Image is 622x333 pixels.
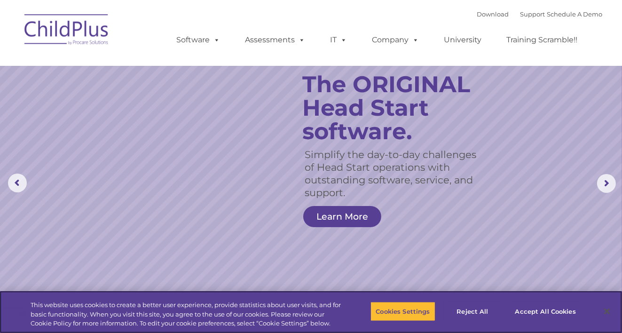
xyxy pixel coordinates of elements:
button: Cookies Settings [370,301,435,321]
rs-layer: Simplify the day-to-day challenges of Head Start operations with outstanding software, service, a... [305,148,487,199]
a: Training Scramble!! [497,31,587,49]
a: IT [321,31,357,49]
button: Reject All [443,301,502,321]
button: Close [597,301,617,322]
a: Company [363,31,429,49]
a: Software [167,31,230,49]
a: Learn More [303,206,381,227]
font: | [477,10,603,18]
a: Support [520,10,545,18]
span: Phone number [131,101,171,108]
a: University [435,31,491,49]
a: Download [477,10,509,18]
rs-layer: The ORIGINAL Head Start software. [302,72,496,143]
a: Assessments [236,31,315,49]
span: Last name [131,62,159,69]
a: Schedule A Demo [547,10,603,18]
div: This website uses cookies to create a better user experience, provide statistics about user visit... [31,301,342,328]
button: Accept All Cookies [510,301,581,321]
img: ChildPlus by Procare Solutions [20,8,114,55]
